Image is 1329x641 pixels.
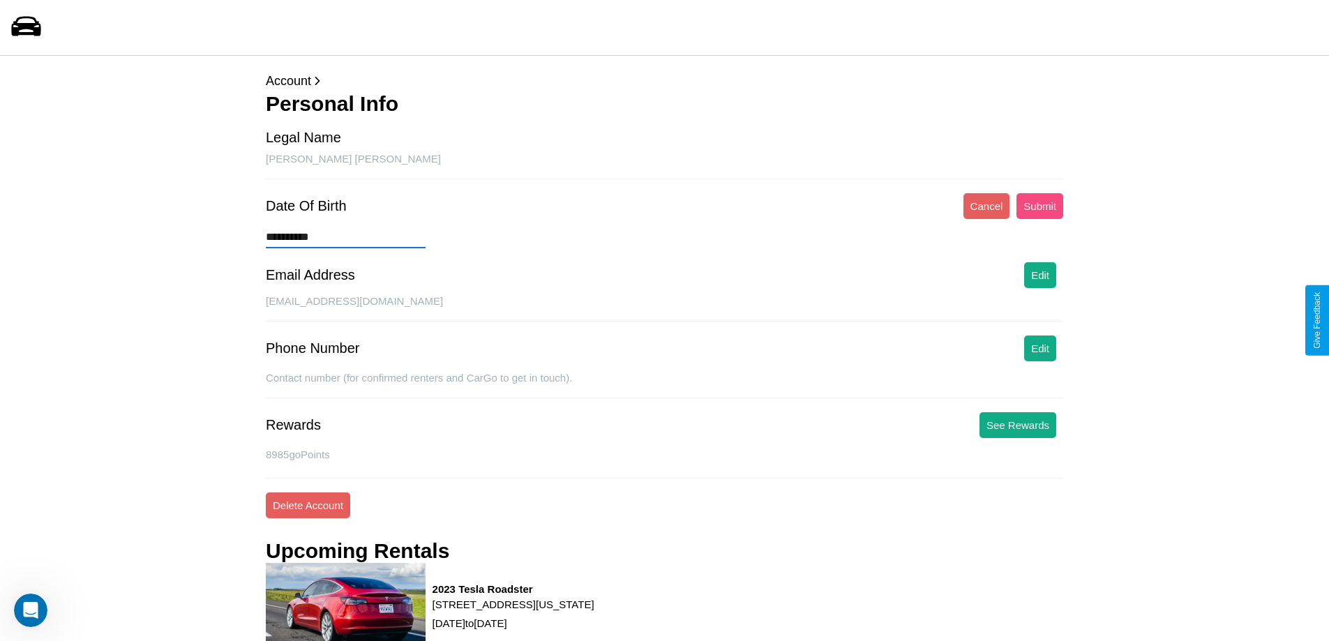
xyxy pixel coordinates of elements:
[266,153,1063,179] div: [PERSON_NAME] [PERSON_NAME]
[979,412,1056,438] button: See Rewards
[266,198,347,214] div: Date Of Birth
[266,445,1063,464] p: 8985 goPoints
[433,614,594,633] p: [DATE] to [DATE]
[14,594,47,627] iframe: Intercom live chat
[1024,335,1056,361] button: Edit
[266,130,341,146] div: Legal Name
[266,70,1063,92] p: Account
[266,417,321,433] div: Rewards
[963,193,1010,219] button: Cancel
[433,583,594,595] h3: 2023 Tesla Roadster
[1312,292,1322,349] div: Give Feedback
[266,539,449,563] h3: Upcoming Rentals
[266,492,350,518] button: Delete Account
[266,340,360,356] div: Phone Number
[266,267,355,283] div: Email Address
[266,92,1063,116] h3: Personal Info
[1024,262,1056,288] button: Edit
[1016,193,1063,219] button: Submit
[266,372,1063,398] div: Contact number (for confirmed renters and CarGo to get in touch).
[266,295,1063,322] div: [EMAIL_ADDRESS][DOMAIN_NAME]
[433,595,594,614] p: [STREET_ADDRESS][US_STATE]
